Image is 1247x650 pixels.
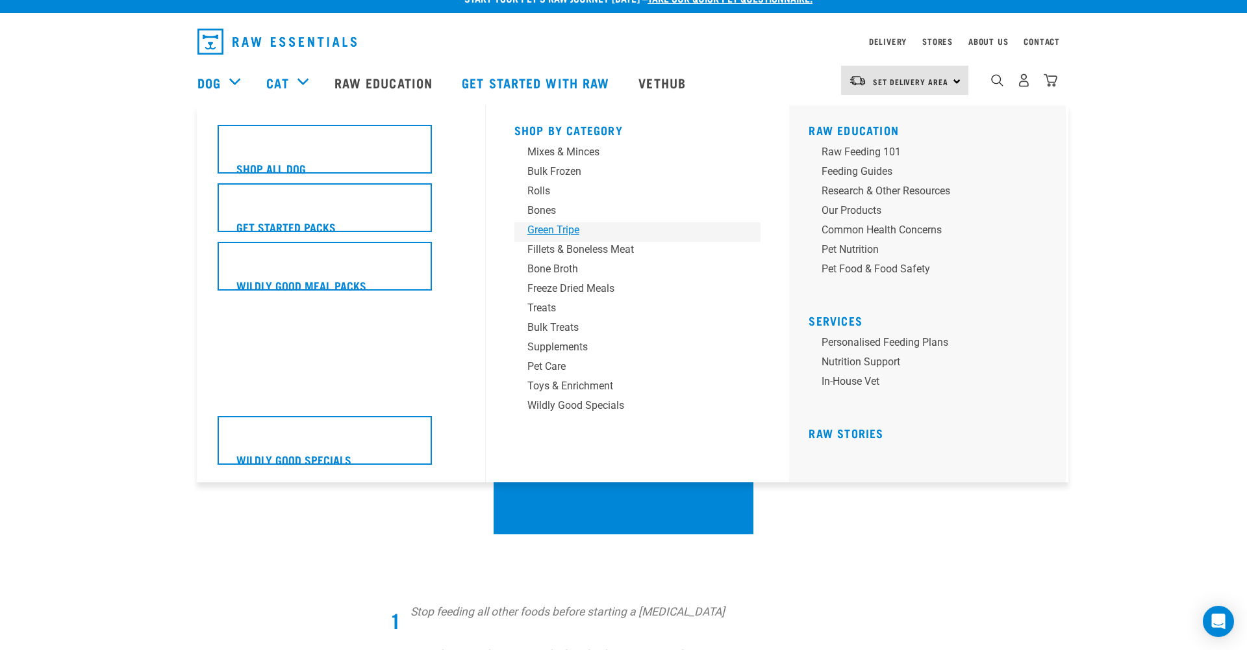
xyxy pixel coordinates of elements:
[822,261,1024,277] div: Pet Food & Food Safety
[514,144,761,164] a: Mixes & Minces
[410,605,725,618] em: Stop feeding all other foods before starting a [MEDICAL_DATA]
[514,242,761,261] a: Fillets & Boneless Meat
[809,183,1055,203] a: Research & Other Resources
[218,416,464,474] a: Wildly Good Specials
[527,378,730,394] div: Toys & Enrichment
[869,39,907,44] a: Delivery
[236,451,351,468] h5: Wildly Good Specials
[1044,73,1057,87] img: home-icon@2x.png
[197,29,357,55] img: Raw Essentials Logo
[514,183,761,203] a: Rolls
[514,398,761,417] a: Wildly Good Specials
[849,75,866,86] img: van-moving.png
[809,335,1055,354] a: Personalised Feeding Plans
[809,127,899,133] a: Raw Education
[809,242,1055,261] a: Pet Nutrition
[514,359,761,378] a: Pet Care
[514,320,761,339] a: Bulk Treats
[236,277,366,294] h5: Wildly Good Meal Packs
[809,203,1055,222] a: Our Products
[218,183,464,242] a: Get Started Packs
[822,164,1024,179] div: Feeding Guides
[527,339,730,355] div: Supplements
[809,430,883,436] a: Raw Stories
[527,144,730,160] div: Mixes & Minces
[822,183,1024,199] div: Research & Other Resources
[809,374,1055,393] a: In-house vet
[809,354,1055,374] a: Nutrition Support
[822,144,1024,160] div: Raw Feeding 101
[218,125,464,183] a: Shop All Dog
[527,281,730,296] div: Freeze Dried Meals
[187,23,1060,60] nav: dropdown navigation
[809,222,1055,242] a: Common Health Concerns
[266,73,288,92] a: Cat
[527,222,730,238] div: Green Tripe
[514,300,761,320] a: Treats
[514,123,761,134] h5: Shop By Category
[527,398,730,413] div: Wildly Good Specials
[625,57,702,109] a: Vethub
[514,339,761,359] a: Supplements
[236,160,306,177] h5: Shop All Dog
[236,218,336,235] h5: Get Started Packs
[527,164,730,179] div: Bulk Frozen
[809,314,1055,324] h5: Services
[527,359,730,374] div: Pet Care
[809,261,1055,281] a: Pet Food & Food Safety
[527,320,730,335] div: Bulk Treats
[991,74,1003,86] img: home-icon-1@2x.png
[321,57,449,109] a: Raw Education
[514,164,761,183] a: Bulk Frozen
[514,261,761,281] a: Bone Broth
[968,39,1008,44] a: About Us
[822,222,1024,238] div: Common Health Concerns
[514,378,761,398] a: Toys & Enrichment
[809,164,1055,183] a: Feeding Guides
[527,203,730,218] div: Bones
[527,261,730,277] div: Bone Broth
[809,144,1055,164] a: Raw Feeding 101
[1017,73,1031,87] img: user.png
[197,73,221,92] a: Dog
[527,242,730,257] div: Fillets & Boneless Meat
[1203,606,1234,637] div: Open Intercom Messenger
[922,39,953,44] a: Stores
[822,203,1024,218] div: Our Products
[514,222,761,242] a: Green Tripe
[514,281,761,300] a: Freeze Dried Meals
[873,79,948,84] span: Set Delivery Area
[822,242,1024,257] div: Pet Nutrition
[218,242,464,300] a: Wildly Good Meal Packs
[527,183,730,199] div: Rolls
[514,203,761,222] a: Bones
[1024,39,1060,44] a: Contact
[449,57,625,109] a: Get started with Raw
[527,300,730,316] div: Treats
